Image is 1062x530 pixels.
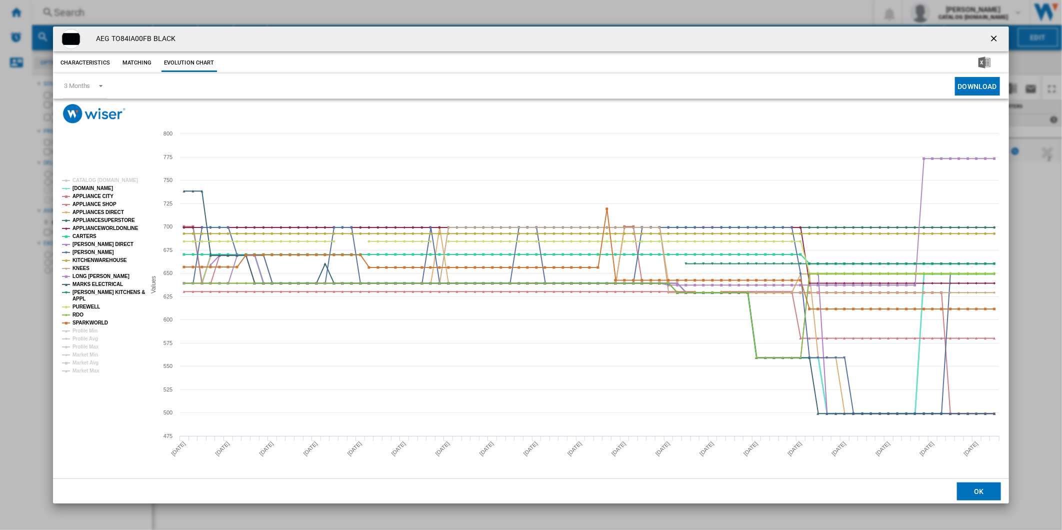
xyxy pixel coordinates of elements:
[163,433,172,439] tspan: 475
[985,29,1005,49] button: getI18NText('BUTTONS.CLOSE_DIALOG')
[163,340,172,346] tspan: 575
[64,82,90,89] div: 3 Months
[91,34,175,44] h4: AEG TO84IA00FB BLACK
[566,440,583,457] tspan: [DATE]
[72,201,116,207] tspan: APPLIANCE SHOP
[161,54,217,72] button: Evolution chart
[170,440,186,457] tspan: [DATE]
[61,29,81,49] img: aeg_to84ia00fb_1349153_34-0100-0296.png
[258,440,275,457] tspan: [DATE]
[874,440,891,457] tspan: [DATE]
[72,352,98,357] tspan: Market Min
[53,26,1009,503] md-dialog: Product popup
[72,233,96,239] tspan: CARTERS
[72,312,83,317] tspan: RDO
[72,185,113,191] tspan: [DOMAIN_NAME]
[163,386,172,392] tspan: 525
[72,193,113,199] tspan: APPLIANCE CITY
[163,316,172,322] tspan: 600
[302,440,319,457] tspan: [DATE]
[654,440,671,457] tspan: [DATE]
[163,409,172,415] tspan: 500
[72,368,99,373] tspan: Market Max
[63,104,125,123] img: logo_wiser_300x94.png
[72,336,98,341] tspan: Profile Avg
[72,289,145,295] tspan: [PERSON_NAME] KITCHENS &
[978,56,990,68] img: excel-24x24.png
[163,200,172,206] tspan: 725
[963,440,979,457] tspan: [DATE]
[72,296,85,301] tspan: APPL
[163,270,172,276] tspan: 650
[72,241,133,247] tspan: [PERSON_NAME] DIRECT
[72,281,123,287] tspan: MARKS ELECTRICAL
[163,154,172,160] tspan: 775
[72,217,135,223] tspan: APPLIANCESUPERSTORE
[390,440,407,457] tspan: [DATE]
[163,223,172,229] tspan: 700
[957,482,1001,500] button: OK
[72,257,127,263] tspan: KITCHENWAREHOUSE
[962,54,1006,72] button: Download in Excel
[346,440,363,457] tspan: [DATE]
[72,265,89,271] tspan: KNEES
[72,328,97,333] tspan: Profile Min
[150,276,157,293] tspan: Values
[955,77,1000,95] button: Download
[72,304,100,309] tspan: PUREWELL
[72,344,99,349] tspan: Profile Max
[72,273,129,279] tspan: LONG [PERSON_NAME]
[698,440,715,457] tspan: [DATE]
[163,247,172,253] tspan: 675
[214,440,231,457] tspan: [DATE]
[989,33,1001,45] ng-md-icon: getI18NText('BUTTONS.CLOSE_DIALOG')
[434,440,451,457] tspan: [DATE]
[919,440,935,457] tspan: [DATE]
[163,177,172,183] tspan: 750
[163,293,172,299] tspan: 625
[163,363,172,369] tspan: 550
[742,440,759,457] tspan: [DATE]
[72,177,138,183] tspan: CATALOG [DOMAIN_NAME]
[72,360,98,365] tspan: Market Avg
[786,440,803,457] tspan: [DATE]
[58,54,112,72] button: Characteristics
[72,249,114,255] tspan: [PERSON_NAME]
[830,440,847,457] tspan: [DATE]
[72,320,108,325] tspan: SPARKWORLD
[522,440,539,457] tspan: [DATE]
[72,225,138,231] tspan: APPLIANCEWORLDONLINE
[478,440,495,457] tspan: [DATE]
[115,54,159,72] button: Matching
[610,440,627,457] tspan: [DATE]
[163,130,172,136] tspan: 800
[72,209,124,215] tspan: APPLIANCES DIRECT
